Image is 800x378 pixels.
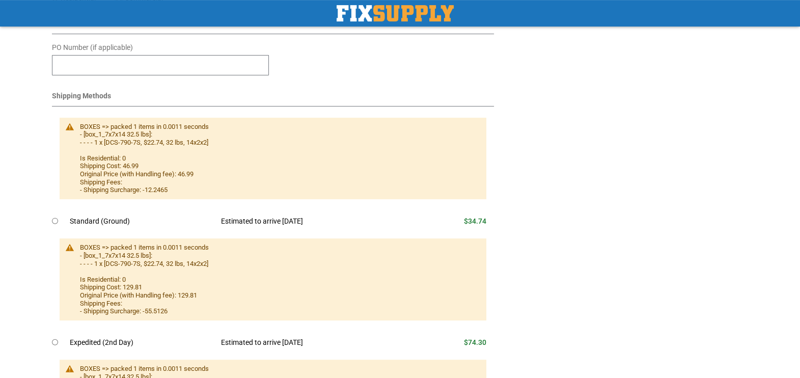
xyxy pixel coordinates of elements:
[337,5,454,21] img: Fix Industrial Supply
[213,210,410,232] td: Estimated to arrive [DATE]
[52,91,494,106] div: Shipping Methods
[464,217,486,225] span: $34.74
[337,5,454,21] a: store logo
[52,43,133,51] span: PO Number (if applicable)
[80,123,477,194] div: BOXES => packed 1 items in 0.0011 seconds - [box_1_7x7x14 32.5 lbs]: - - - - 1 x [DCS-790-7S, $22...
[70,332,214,354] td: Expedited (2nd Day)
[70,210,214,232] td: Standard (Ground)
[80,244,477,315] div: BOXES => packed 1 items in 0.0011 seconds - [box_1_7x7x14 32.5 lbs]: - - - - 1 x [DCS-790-7S, $22...
[464,338,486,346] span: $74.30
[213,332,410,354] td: Estimated to arrive [DATE]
